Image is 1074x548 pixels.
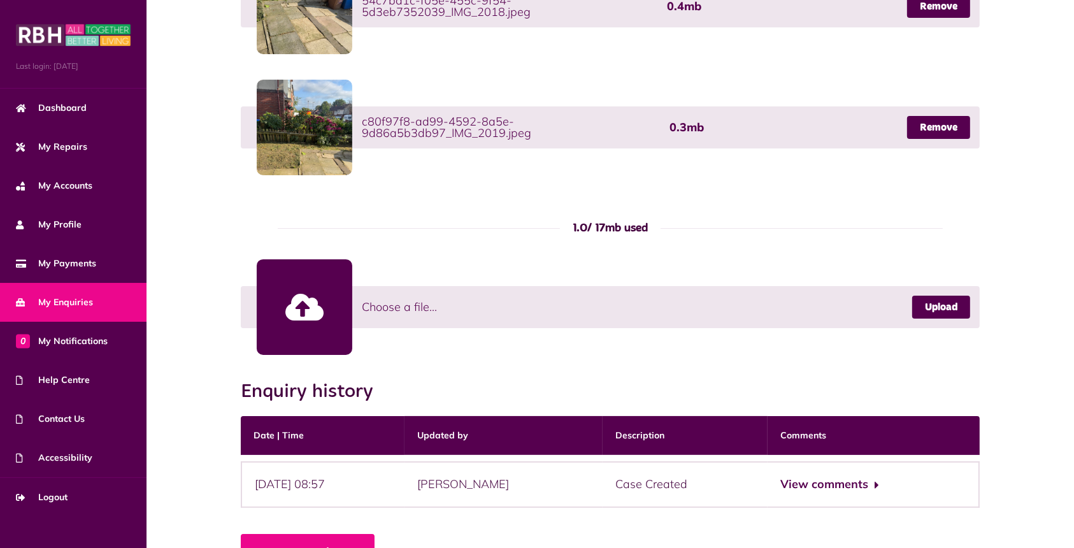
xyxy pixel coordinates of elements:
[16,218,82,231] span: My Profile
[405,416,603,455] th: Updated by
[560,220,661,237] div: / 17mb used
[16,335,108,348] span: My Notifications
[16,296,93,309] span: My Enquiries
[16,491,68,504] span: Logout
[16,140,87,154] span: My Repairs
[669,122,704,133] span: 0.3mb
[16,101,87,115] span: Dashboard
[16,179,92,192] span: My Accounts
[603,416,768,455] th: Description
[16,373,90,387] span: Help Centre
[241,416,405,455] th: Date | Time
[362,298,437,315] span: Choose a file...
[16,451,92,465] span: Accessibility
[362,116,657,139] span: c80f97f8-ad99-4592-8a5e-9d86a5b3db97_IMG_2019.jpeg
[603,461,768,508] div: Case Created
[16,22,131,48] img: MyRBH
[573,222,587,234] span: 1.0
[16,412,85,426] span: Contact Us
[16,257,96,270] span: My Payments
[241,461,405,508] div: [DATE] 08:57
[768,416,980,455] th: Comments
[16,61,131,72] span: Last login: [DATE]
[780,475,879,494] button: View comments
[16,334,30,348] span: 0
[907,116,970,139] a: Remove
[912,296,970,319] a: Upload
[667,1,701,12] span: 0.4mb
[405,461,603,508] div: [PERSON_NAME]
[241,380,386,403] h2: Enquiry history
